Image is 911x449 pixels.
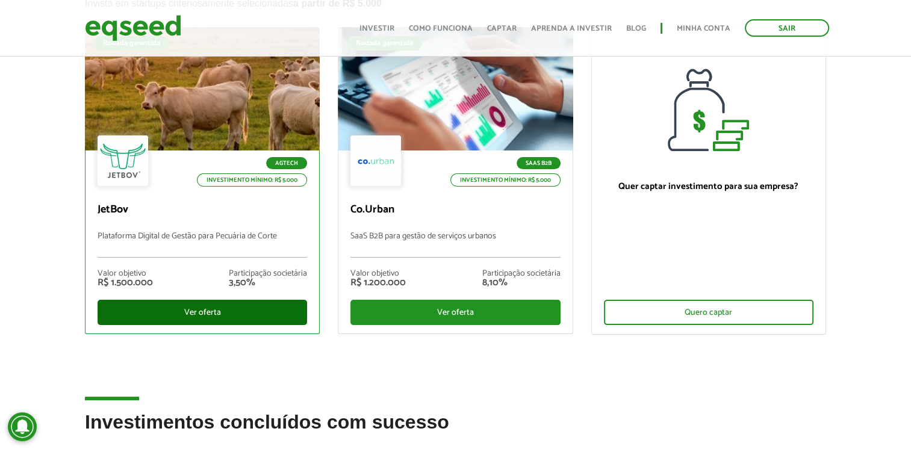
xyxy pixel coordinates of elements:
p: Investimento mínimo: R$ 5.000 [450,173,561,187]
div: Valor objetivo [98,270,153,278]
p: Quer captar investimento para sua empresa? [604,181,813,192]
a: Sair [745,19,829,37]
a: Aprenda a investir [531,25,612,33]
p: Plataforma Digital de Gestão para Pecuária de Corte [98,232,307,258]
p: Investimento mínimo: R$ 5.000 [197,173,307,187]
p: Agtech [266,157,307,169]
a: Como funciona [409,25,473,33]
a: Rodada garantida SaaS B2B Investimento mínimo: R$ 5.000 Co.Urban SaaS B2B para gestão de serviços... [338,27,573,334]
div: Quero captar [604,300,813,325]
p: JetBov [98,203,307,217]
div: Valor objetivo [350,270,406,278]
div: 3,50% [229,278,307,288]
div: Ver oferta [350,300,560,325]
div: 8,10% [482,278,561,288]
a: Blog [626,25,646,33]
img: EqSeed [85,12,181,44]
p: SaaS B2B [517,157,561,169]
div: R$ 1.200.000 [350,278,406,288]
div: Participação societária [482,270,561,278]
p: Co.Urban [350,203,560,217]
div: R$ 1.500.000 [98,278,153,288]
a: Investir [359,25,394,33]
div: Participação societária [229,270,307,278]
a: Quer captar investimento para sua empresa? Quero captar [591,27,826,335]
a: Minha conta [677,25,730,33]
p: SaaS B2B para gestão de serviços urbanos [350,232,560,258]
div: Ver oferta [98,300,307,325]
a: Captar [487,25,517,33]
a: Rodada garantida Agtech Investimento mínimo: R$ 5.000 JetBov Plataforma Digital de Gestão para Pe... [85,27,320,334]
